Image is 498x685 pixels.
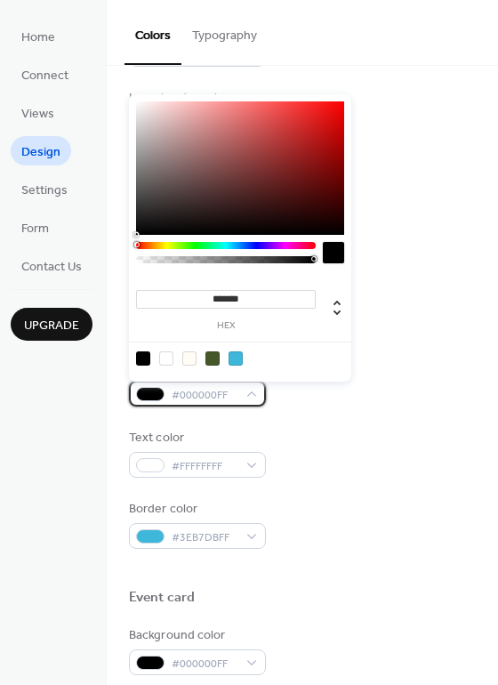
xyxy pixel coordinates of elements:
[21,258,82,277] span: Contact Us
[21,220,49,238] span: Form
[129,626,262,645] div: Background color
[21,181,68,200] span: Settings
[21,28,55,47] span: Home
[24,317,79,335] span: Upgrade
[11,308,92,341] button: Upgrade
[136,351,150,366] div: rgb(0, 0, 0)
[21,143,60,162] span: Design
[11,98,65,127] a: Views
[172,386,237,405] span: #000000FF
[172,457,237,476] span: #FFFFFFFF
[11,251,92,280] a: Contact Us
[129,500,262,519] div: Border color
[172,655,237,673] span: #000000FF
[205,351,220,366] div: rgb(70, 87, 42)
[11,213,60,242] a: Form
[136,321,316,331] label: hex
[229,351,243,366] div: rgb(62, 183, 219)
[21,105,54,124] span: Views
[182,351,197,366] div: rgb(255, 253, 246)
[11,174,78,204] a: Settings
[11,60,79,89] a: Connect
[129,89,262,108] div: Inner border color
[11,21,66,51] a: Home
[11,136,71,165] a: Design
[21,67,68,85] span: Connect
[159,351,173,366] div: rgb(255, 255, 255)
[129,589,195,608] div: Event card
[172,528,237,547] span: #3EB7DBFF
[129,429,262,447] div: Text color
